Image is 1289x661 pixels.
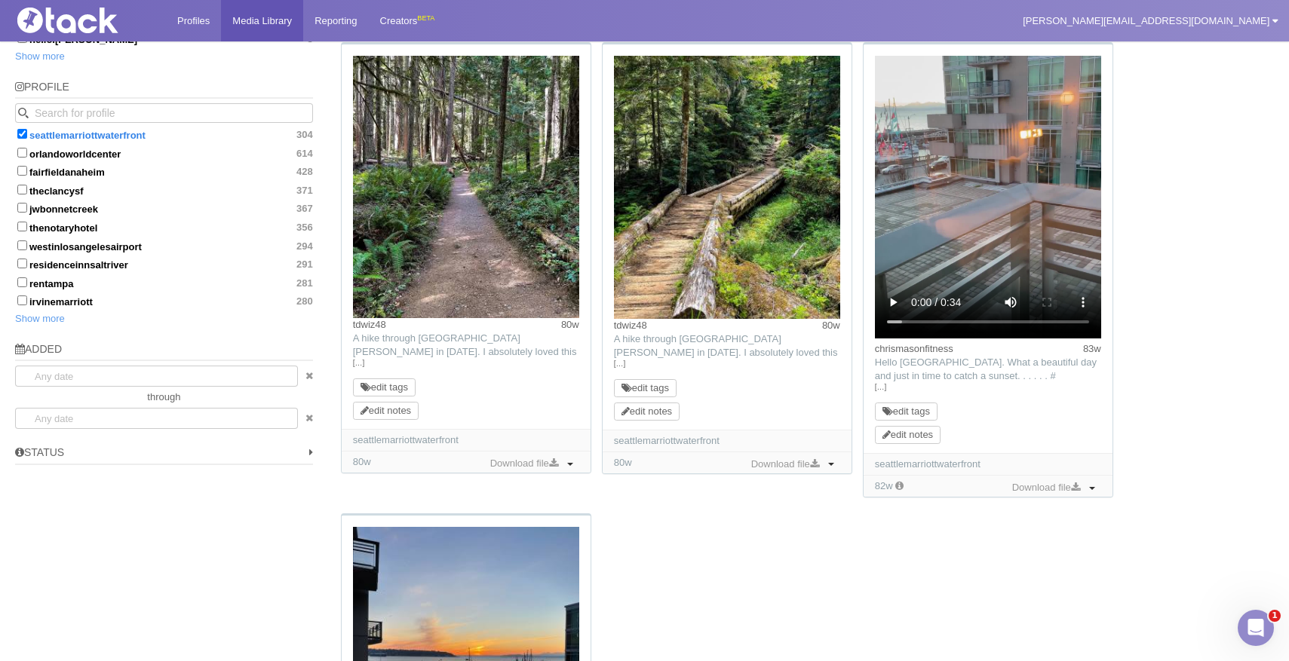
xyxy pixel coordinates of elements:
[17,277,27,287] input: rentampa281
[15,103,313,123] input: Search for profile
[417,11,434,26] div: BETA
[1008,479,1084,496] a: Download file
[353,319,386,330] a: tdwiz48
[15,238,313,253] label: westinlosangelesairport
[15,200,313,216] label: jwbonnetcreek
[614,333,839,439] span: A hike through [GEOGRAPHIC_DATA][PERSON_NAME] in [DATE]. I absolutely loved this [PERSON_NAME] an...
[11,8,162,33] img: Tack
[15,127,313,142] label: seattlemarriottwaterfront
[15,182,313,197] label: theclancysf
[621,382,669,393] a: edit tags
[882,405,930,417] a: edit tags
[17,222,27,231] input: thenotaryhotel356
[353,456,371,467] time: Added: 2/28/2024, 9:45:53 AM
[296,259,313,271] span: 291
[15,145,313,161] label: orlandoworldcenter
[15,344,313,361] h5: Added
[875,381,1101,394] a: […]
[296,295,313,308] span: 280
[882,429,933,440] a: edit notes
[17,240,27,250] input: westinlosangelesairport294
[17,148,27,158] input: orlandoworldcenter614
[15,256,313,271] label: residenceinnsaltriver
[361,405,411,416] a: edit notes
[15,50,65,62] a: Show more
[18,108,29,118] svg: Search
[1083,342,1101,356] time: Posted: 2/4/2024, 6:26:37 PM
[15,275,313,290] label: rentampa
[296,203,313,215] span: 367
[17,203,27,213] input: jwbonnetcreek367
[17,166,27,176] input: fairfieldanaheim428
[822,319,840,332] time: Posted: 2/27/2024, 7:59:14 PM
[1269,610,1281,622] span: 1
[296,185,313,197] span: 371
[15,81,313,99] h5: Profile
[353,332,578,439] span: A hike through [GEOGRAPHIC_DATA][PERSON_NAME] in [DATE]. I absolutely loved this [PERSON_NAME] an...
[15,366,298,387] input: Any date
[17,185,27,194] input: theclancysf371
[296,148,313,160] span: 614
[621,405,672,417] a: edit notes
[298,408,313,429] a: clear
[15,164,313,179] label: fairfieldanaheim
[361,381,408,393] a: edit tags
[614,56,840,319] img: Image may contain: nature, outdoors, path, trail, land, plant, rainforest, tree, vegetation, boar...
[296,277,313,289] span: 281
[353,433,579,447] div: seattlemarriottwaterfront
[296,129,313,141] span: 304
[353,357,579,370] a: […]
[486,455,562,472] a: Download file
[614,457,632,468] time: Added: 2/28/2024, 9:45:51 AM
[15,313,65,324] a: Show more
[747,456,823,473] a: Download file
[875,480,893,491] time: Added: 2/15/2024, 7:17:38 AM
[298,366,313,387] a: clear
[296,240,313,252] span: 294
[875,457,1101,471] div: seattlemarriottwaterfront
[17,129,27,139] input: seattlemarriottwaterfront304
[15,447,313,464] h5: Status
[15,293,313,308] label: irvinemarriott
[561,318,579,332] time: Posted: 2/27/2024, 7:59:14 PM
[15,219,313,234] label: thenotaryhotel
[875,343,953,354] a: chrismasonfitness
[614,434,840,448] div: seattlemarriottwaterfront
[15,103,35,123] button: Search
[875,357,1097,409] span: Hello [GEOGRAPHIC_DATA]. What a beautiful day and just in time to catch a sunset. . . . . . #[GEO...
[15,408,298,429] input: Any date
[17,259,27,268] input: residenceinnsaltriver291
[614,320,647,331] a: tdwiz48
[15,387,313,408] div: through
[353,56,579,318] img: Image may contain: nature, outdoors, path, trail, plant, vegetation, land, rainforest, tree, wood...
[17,295,27,305] input: irvinemarriott280
[1238,610,1274,646] iframe: Intercom live chat
[614,357,840,371] a: […]
[296,222,313,234] span: 356
[296,166,313,178] span: 428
